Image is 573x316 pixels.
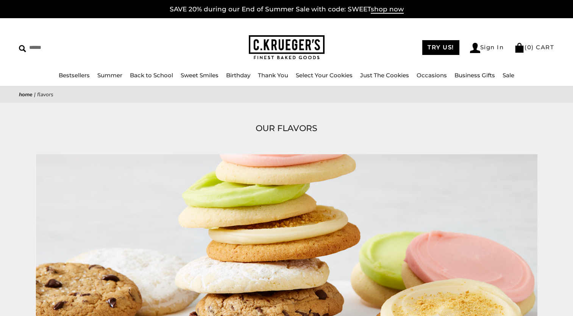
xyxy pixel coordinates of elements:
a: Select Your Cookies [296,72,353,79]
nav: breadcrumbs [19,90,554,99]
h1: OUR FLAVORS [30,122,543,135]
input: Search [19,42,146,53]
a: Occasions [417,72,447,79]
img: Bag [514,43,525,53]
img: C.KRUEGER'S [249,35,325,60]
a: TRY US! [422,40,459,55]
a: Birthday [226,72,250,79]
a: (0) CART [514,44,554,51]
a: Bestsellers [59,72,90,79]
span: 0 [527,44,532,51]
iframe: Sign Up via Text for Offers [6,287,78,310]
a: Back to School [130,72,173,79]
a: Thank You [258,72,288,79]
a: Sweet Smiles [181,72,219,79]
img: Account [470,43,480,53]
a: Just The Cookies [360,72,409,79]
img: Search [19,45,26,52]
a: Summer [97,72,122,79]
a: Home [19,91,33,98]
span: Flavors [37,91,53,98]
a: Sale [503,72,514,79]
span: shop now [371,5,404,14]
span: | [34,91,36,98]
a: Sign In [470,43,504,53]
a: SAVE 20% during our End of Summer Sale with code: SWEETshop now [170,5,404,14]
a: Business Gifts [454,72,495,79]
